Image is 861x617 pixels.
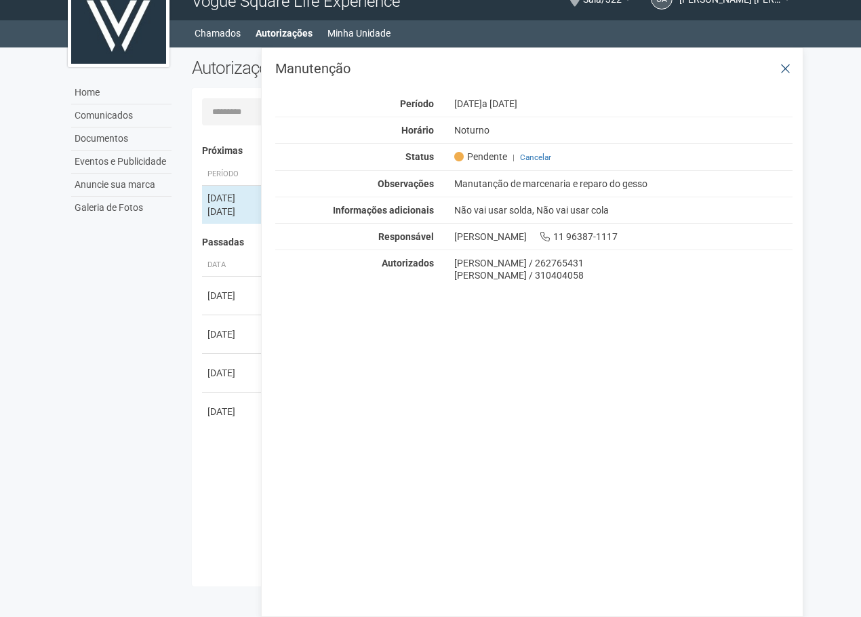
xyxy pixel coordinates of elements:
th: Período [202,163,263,186]
h2: Autorizações [192,58,482,78]
a: Cancelar [520,153,551,162]
a: Galeria de Fotos [71,197,172,219]
strong: Status [405,151,434,162]
strong: Informações adicionais [333,205,434,216]
strong: Autorizados [382,258,434,268]
div: [DATE] [207,191,258,205]
strong: Responsável [378,231,434,242]
div: [DATE] [207,327,258,341]
a: Autorizações [256,24,313,43]
div: Noturno [444,124,803,136]
div: [DATE] [207,366,258,380]
h3: Manutenção [275,62,793,75]
a: Anuncie sua marca [71,174,172,197]
span: a [DATE] [482,98,517,109]
div: [PERSON_NAME] / 310404058 [454,269,793,281]
div: [DATE] [207,205,258,218]
span: | [513,153,515,162]
div: Manutanção de marcenaria e reparo do gesso [444,178,803,190]
a: Eventos e Publicidade [71,151,172,174]
strong: Observações [378,178,434,189]
th: Data [202,254,263,277]
div: [DATE] [207,405,258,418]
div: [PERSON_NAME] 11 96387-1117 [444,231,803,243]
h4: Passadas [202,237,783,247]
div: [DATE] [207,289,258,302]
span: Pendente [454,151,507,163]
a: Chamados [195,24,241,43]
div: [PERSON_NAME] / 262765431 [454,257,793,269]
a: Documentos [71,127,172,151]
div: Não vai usar solda, Não vai usar cola [444,204,803,216]
strong: Horário [401,125,434,136]
a: Minha Unidade [327,24,391,43]
h4: Próximas [202,146,783,156]
a: Comunicados [71,104,172,127]
strong: Período [400,98,434,109]
div: [DATE] [444,98,803,110]
a: Home [71,81,172,104]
